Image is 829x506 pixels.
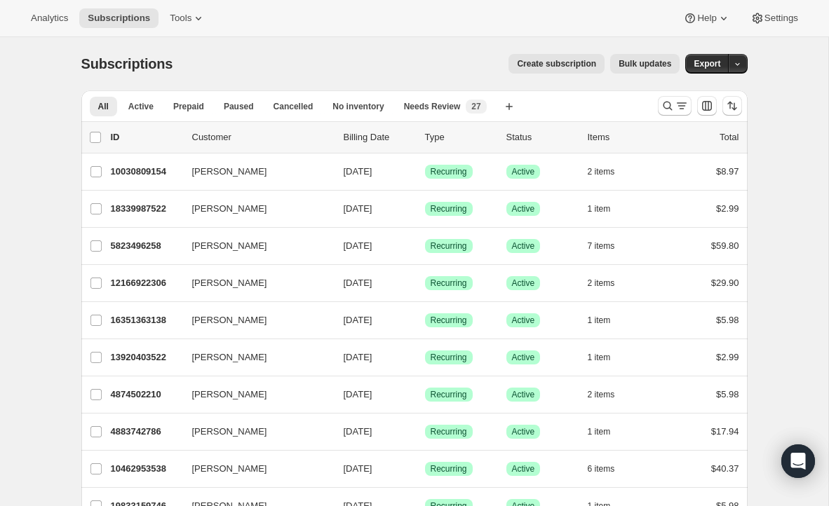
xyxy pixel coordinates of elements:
[506,130,577,144] p: Status
[184,383,324,406] button: [PERSON_NAME]
[764,13,798,24] span: Settings
[588,273,631,293] button: 2 items
[81,56,173,71] span: Subscriptions
[711,240,739,251] span: $59.80
[192,350,267,364] span: [PERSON_NAME]
[711,463,739,474] span: $40.37
[22,8,76,28] button: Analytics
[192,425,267,439] span: [PERSON_NAME]
[184,272,324,294] button: [PERSON_NAME]
[224,101,254,112] span: Paused
[685,54,729,74] button: Export
[111,310,739,330] div: 16351363138[PERSON_NAME][DATE]SuccessRecurringSuccessActive1 item$5.98
[588,426,611,437] span: 1 item
[111,348,739,367] div: 13920403522[PERSON_NAME][DATE]SuccessRecurringSuccessActive1 item$2.99
[431,278,467,289] span: Recurring
[111,422,739,442] div: 4883742786[PERSON_NAME][DATE]SuccessRecurringSuccessActive1 item$17.94
[344,166,372,177] span: [DATE]
[332,101,384,112] span: No inventory
[431,166,467,177] span: Recurring
[184,198,324,220] button: [PERSON_NAME]
[184,160,324,183] button: [PERSON_NAME]
[344,130,414,144] p: Billing Date
[111,165,181,179] p: 10030809154
[588,315,611,326] span: 1 item
[184,420,324,443] button: [PERSON_NAME]
[512,240,535,252] span: Active
[512,278,535,289] span: Active
[192,165,267,179] span: [PERSON_NAME]
[170,13,191,24] span: Tools
[344,389,372,399] span: [DATE]
[588,389,615,400] span: 2 items
[588,199,626,219] button: 1 item
[588,203,611,214] span: 1 item
[192,130,332,144] p: Customer
[111,388,181,402] p: 4874502210
[742,8,807,28] button: Settings
[431,352,467,363] span: Recurring
[675,8,739,28] button: Help
[711,278,739,288] span: $29.90
[588,162,631,182] button: 2 items
[404,101,461,112] span: Needs Review
[694,58,720,69] span: Export
[431,426,467,437] span: Recurring
[498,97,520,116] button: Create new view
[161,8,214,28] button: Tools
[79,8,159,28] button: Subscriptions
[111,199,739,219] div: 18339987522[PERSON_NAME][DATE]SuccessRecurringSuccessActive1 item$2.99
[716,352,739,362] span: $2.99
[512,352,535,363] span: Active
[111,313,181,327] p: 16351363138
[184,309,324,331] button: [PERSON_NAME]
[192,388,267,402] span: [PERSON_NAME]
[111,130,739,144] div: IDCustomerBilling DateTypeStatusItemsTotal
[192,239,267,253] span: [PERSON_NAME]
[344,315,372,325] span: [DATE]
[111,273,739,293] div: 12166922306[PERSON_NAME][DATE]SuccessRecurringSuccessActive2 items$29.90
[184,458,324,480] button: [PERSON_NAME]
[111,425,181,439] p: 4883742786
[619,58,671,69] span: Bulk updates
[588,310,626,330] button: 1 item
[716,389,739,399] span: $5.98
[697,13,716,24] span: Help
[588,166,615,177] span: 2 items
[111,236,739,256] div: 5823496258[PERSON_NAME][DATE]SuccessRecurringSuccessActive7 items$59.80
[98,101,109,112] span: All
[711,426,739,437] span: $17.94
[471,101,480,112] span: 27
[111,462,181,476] p: 10462953538
[111,130,181,144] p: ID
[716,166,739,177] span: $8.97
[344,463,372,474] span: [DATE]
[588,459,631,479] button: 6 items
[31,13,68,24] span: Analytics
[512,463,535,474] span: Active
[508,54,605,74] button: Create subscription
[716,203,739,214] span: $2.99
[111,276,181,290] p: 12166922306
[588,385,631,404] button: 2 items
[512,203,535,214] span: Active
[588,422,626,442] button: 1 item
[697,96,717,116] button: Customize table column order and visibility
[588,463,615,474] span: 6 items
[184,235,324,257] button: [PERSON_NAME]
[512,426,535,437] span: Active
[111,459,739,479] div: 10462953538[PERSON_NAME][DATE]SuccessRecurringSuccessActive6 items$40.37
[111,202,181,216] p: 18339987522
[431,203,467,214] span: Recurring
[431,389,467,400] span: Recurring
[716,315,739,325] span: $5.98
[192,313,267,327] span: [PERSON_NAME]
[128,101,154,112] span: Active
[111,162,739,182] div: 10030809154[PERSON_NAME][DATE]SuccessRecurringSuccessActive2 items$8.97
[111,385,739,404] div: 4874502210[PERSON_NAME][DATE]SuccessRecurringSuccessActive2 items$5.98
[184,346,324,369] button: [PERSON_NAME]
[588,240,615,252] span: 7 items
[344,426,372,437] span: [DATE]
[192,462,267,476] span: [PERSON_NAME]
[344,352,372,362] span: [DATE]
